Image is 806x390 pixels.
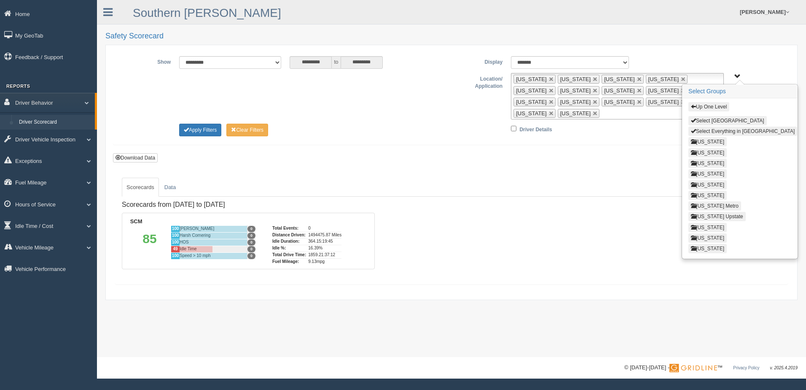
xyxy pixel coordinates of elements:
button: [US_STATE] [688,191,727,200]
label: Show [120,56,175,66]
span: to [332,56,340,69]
span: [US_STATE] [560,99,591,105]
button: [US_STATE] [688,244,727,253]
div: 1859.21:37:12 [308,252,341,258]
span: [US_STATE] [516,87,546,94]
span: 0 [247,239,255,246]
button: [US_STATE] [688,233,727,243]
h2: Safety Scorecard [105,32,798,41]
button: [US_STATE] Upstate [688,212,746,221]
div: Total Events: [272,225,306,232]
button: [US_STATE] Metro [688,201,741,211]
div: 100 [171,232,180,239]
button: Change Filter Options [226,124,268,136]
h4: Scorecards from [DATE] to [DATE] [122,201,375,209]
button: Select Everything in [GEOGRAPHIC_DATA] [688,127,797,136]
a: Driver Scorecard [15,115,95,130]
button: Download Data [113,153,158,162]
span: [US_STATE] [604,99,634,105]
label: Driver Details [519,124,552,134]
div: 1494475.87 Miles [308,232,341,238]
span: [US_STATE] [604,87,634,94]
button: [US_STATE] [688,159,727,168]
div: Idle Duration: [272,238,306,245]
div: 16.39% [308,245,341,252]
span: [US_STATE] [560,87,591,94]
span: [US_STATE] [516,99,546,105]
a: Privacy Policy [733,366,759,370]
span: 0 [247,246,255,252]
div: Fuel Mileage: [272,258,306,265]
button: [US_STATE] [688,148,727,157]
button: [US_STATE] [688,180,727,190]
div: Distance Driven: [272,232,306,238]
div: 49 [171,246,180,252]
span: 0 [247,233,255,239]
a: Data [160,178,180,197]
label: Location/ Application [451,73,507,90]
div: 9.13mpg [308,258,341,265]
a: Scorecards [122,178,159,197]
button: Change Filter Options [179,124,221,136]
div: Idle %: [272,245,306,252]
div: © [DATE]-[DATE] - ™ [624,363,798,372]
span: [US_STATE] [560,110,591,116]
button: Up One Level [688,102,729,111]
span: 0 [247,226,255,232]
button: Select [GEOGRAPHIC_DATA] [688,116,767,125]
span: [US_STATE] [648,76,679,82]
a: Southern [PERSON_NAME] [133,6,281,19]
h3: Select Groups [682,85,797,98]
span: [US_STATE] [516,76,546,82]
span: [US_STATE] [560,76,591,82]
div: 100 [171,225,180,232]
span: [US_STATE] [648,87,679,94]
span: [US_STATE] [648,99,679,105]
div: Total Drive Time: [272,252,306,258]
img: Gridline [669,364,717,372]
div: 364.15:19:45 [308,238,341,245]
span: [US_STATE] [604,76,634,82]
button: [US_STATE] [688,169,727,179]
div: 85 [129,225,171,265]
span: 0 [247,253,255,259]
label: Display [451,56,507,66]
div: 100 [171,239,180,246]
div: 0 [308,225,341,232]
button: [US_STATE] [688,137,727,146]
span: [US_STATE] [516,110,546,116]
button: [US_STATE] [688,223,727,232]
div: 100 [171,252,180,259]
span: v. 2025.4.2019 [770,366,798,370]
b: SCM [130,218,142,225]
